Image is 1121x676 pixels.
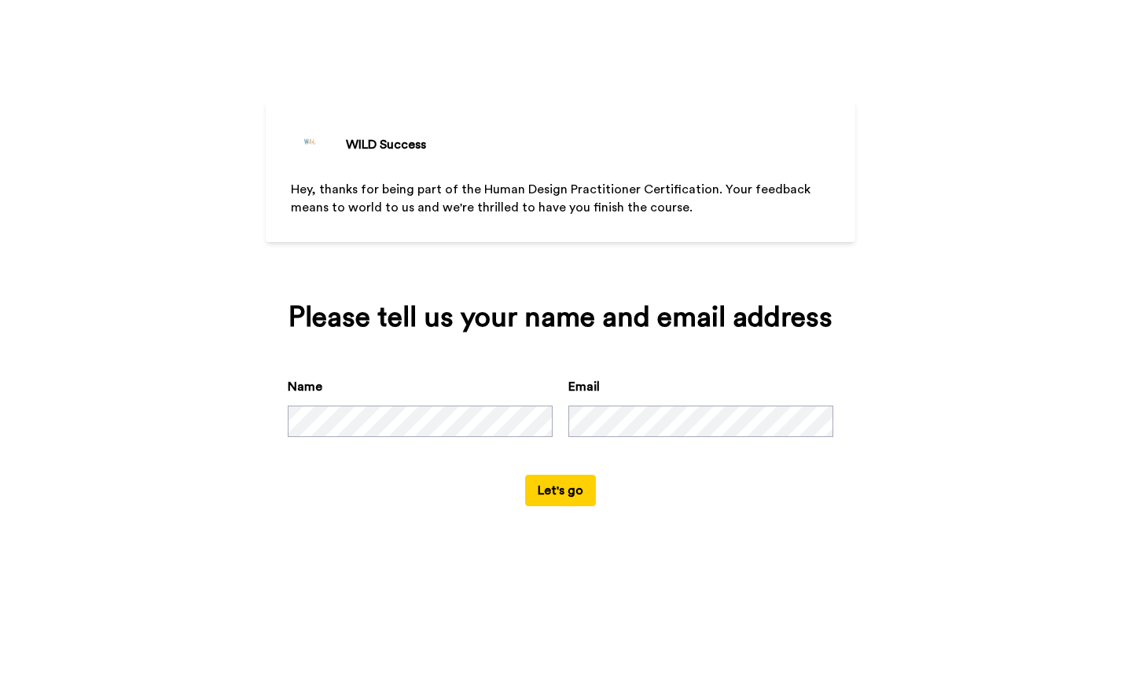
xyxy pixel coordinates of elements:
label: Email [568,377,600,396]
div: WILD Success [346,135,426,154]
span: Hey, thanks for being part of the Human Design Practitioner Certification. Your feedback means to... [291,183,814,214]
button: Let's go [525,475,596,506]
label: Name [288,377,322,396]
div: Please tell us your name and email address [288,302,833,333]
